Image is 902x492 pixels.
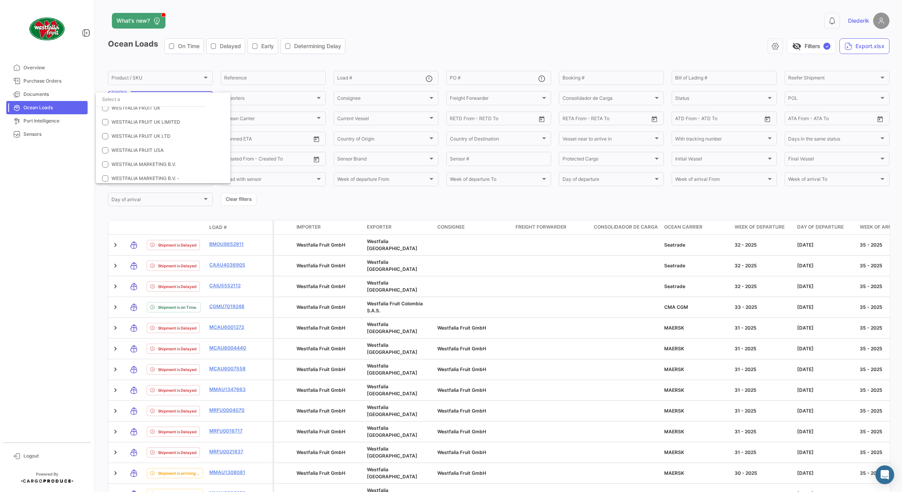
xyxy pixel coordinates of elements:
[111,147,164,153] span: WESTFALIA FRUIT USA
[111,133,171,139] span: WESTFALIA FRUIT UK LTD
[111,161,176,167] span: WESTFALIA MARKETING B.V.
[111,175,180,181] span: WESTFALIA MARKETING B.V. -
[111,119,180,125] span: WESTFALIA FRUIT UK LIMITED
[111,105,160,111] span: WESTFALIA FRUIT UK
[96,92,205,106] input: dropdown search
[875,465,894,484] div: Abrir Intercom Messenger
